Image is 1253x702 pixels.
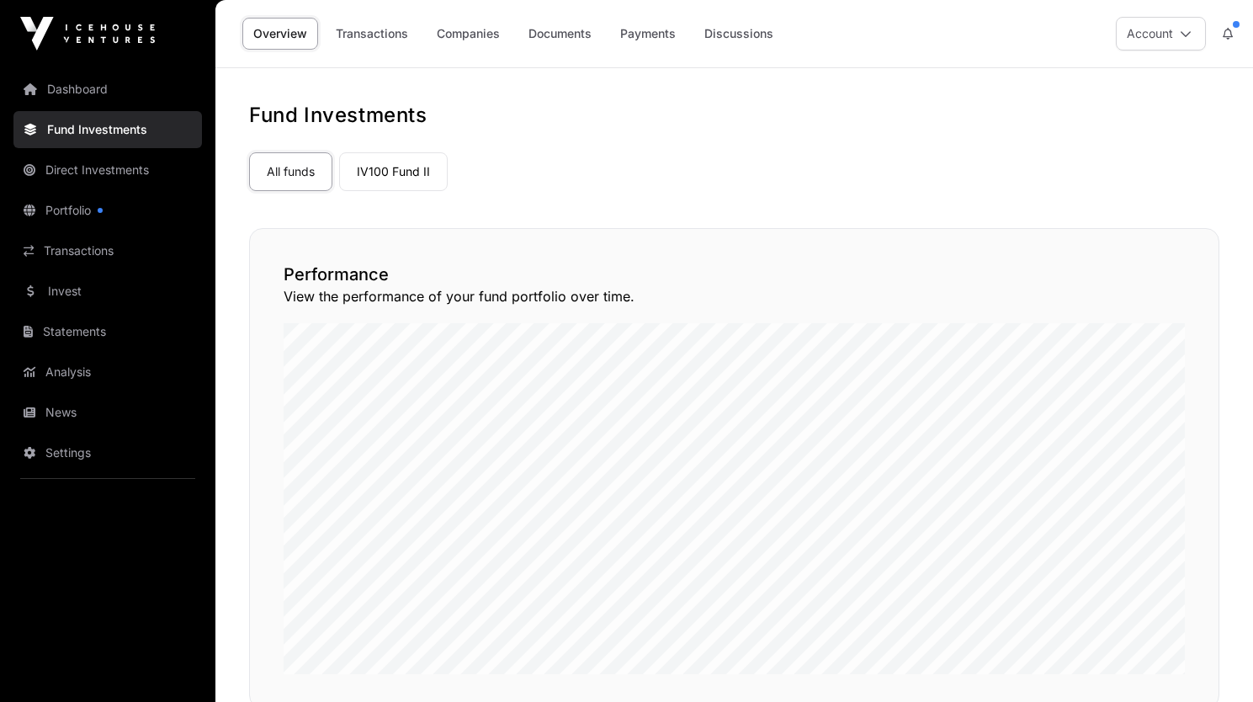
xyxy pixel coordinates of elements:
img: Icehouse Ventures Logo [20,17,155,51]
a: Invest [13,273,202,310]
h2: Performance [284,263,1185,286]
a: Companies [426,18,511,50]
a: Analysis [13,354,202,391]
a: Discussions [693,18,784,50]
a: Transactions [13,232,202,269]
a: Settings [13,434,202,471]
a: Portfolio [13,192,202,229]
a: Direct Investments [13,152,202,189]
a: News [13,394,202,431]
a: Dashboard [13,71,202,108]
h1: Fund Investments [249,102,1219,129]
a: Payments [609,18,687,50]
a: Statements [13,313,202,350]
a: Transactions [325,18,419,50]
a: Documents [518,18,603,50]
a: Overview [242,18,318,50]
button: Account [1116,17,1206,51]
a: IV100 Fund II [339,152,448,191]
a: All funds [249,152,332,191]
a: Fund Investments [13,111,202,148]
p: View the performance of your fund portfolio over time. [284,286,1185,306]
